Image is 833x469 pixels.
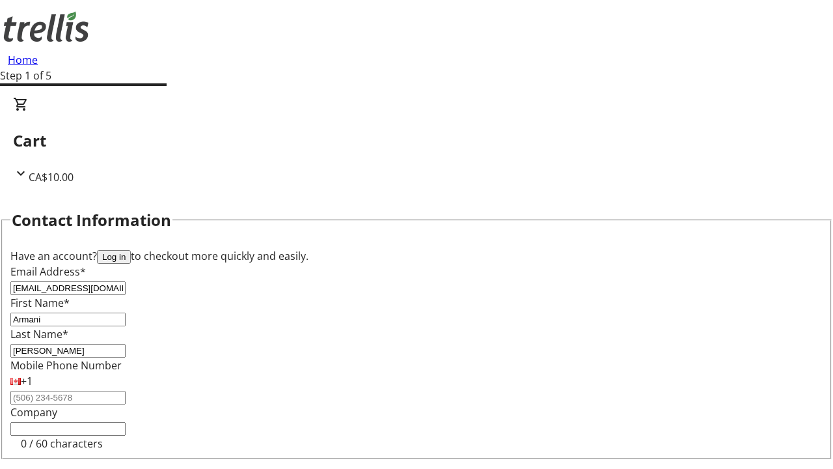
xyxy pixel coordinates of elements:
label: Company [10,405,57,419]
label: Last Name* [10,327,68,341]
button: Log in [97,250,131,264]
span: CA$10.00 [29,170,74,184]
h2: Cart [13,129,820,152]
label: Email Address* [10,264,86,279]
label: First Name* [10,296,70,310]
label: Mobile Phone Number [10,358,122,373]
tr-character-limit: 0 / 60 characters [21,436,103,451]
h2: Contact Information [12,208,171,232]
div: Have an account? to checkout more quickly and easily. [10,248,823,264]
div: CartCA$10.00 [13,96,820,185]
input: (506) 234-5678 [10,391,126,405]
